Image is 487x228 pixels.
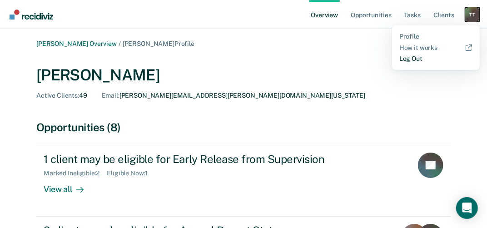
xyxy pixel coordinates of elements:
a: Profile [399,33,472,40]
div: View all [44,177,94,195]
img: Recidiviz [10,10,53,20]
div: T T [465,7,480,22]
span: / [117,40,123,47]
div: Marked Ineligible : 2 [44,169,107,177]
div: [PERSON_NAME][EMAIL_ADDRESS][PERSON_NAME][DOMAIN_NAME][US_STATE] [102,92,365,99]
a: [PERSON_NAME] Overview [36,40,117,47]
button: Profile dropdown button [465,7,480,22]
div: Opportunities (8) [36,121,451,134]
div: 1 client may be eligible for Early Release from Supervision [44,153,363,166]
a: Log Out [399,55,472,63]
span: [PERSON_NAME] Profile [123,40,194,47]
span: Email : [102,92,119,99]
div: 49 [36,92,87,99]
a: 1 client may be eligible for Early Release from SupervisionMarked Ineligible:2Eligible Now:1View all [36,145,451,217]
a: How it works [399,44,472,52]
div: [PERSON_NAME] [36,66,451,84]
span: Active Clients : [36,92,79,99]
div: Open Intercom Messenger [456,197,478,219]
div: Eligible Now : 1 [107,169,155,177]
